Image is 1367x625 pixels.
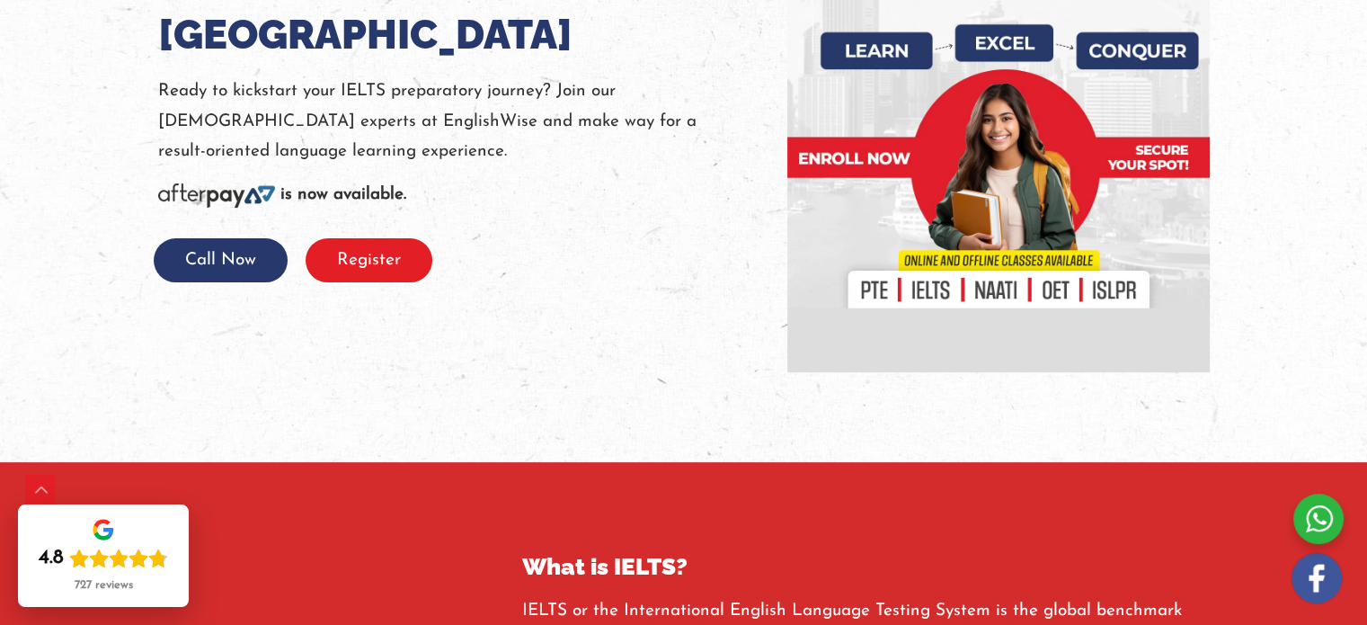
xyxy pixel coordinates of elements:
a: Call Now [154,252,288,269]
button: Register [306,238,432,282]
p: Ready to kickstart your IELTS preparatory journey? Join our [DEMOGRAPHIC_DATA] experts at English... [158,76,760,166]
div: 4.8 [39,546,64,571]
button: Call Now [154,238,288,282]
h2: What is IELTS? [522,552,1196,583]
b: is now available. [280,186,406,203]
div: Rating: 4.8 out of 5 [39,546,168,571]
img: Afterpay-Logo [158,183,275,208]
div: 727 reviews [75,578,133,593]
img: white-facebook.png [1292,553,1342,603]
a: Register [306,252,432,269]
